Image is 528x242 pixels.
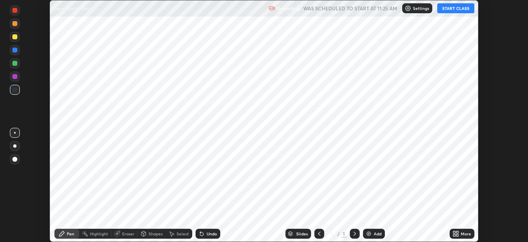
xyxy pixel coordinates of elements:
div: Select [177,232,189,236]
div: Pen [67,232,74,236]
img: recording.375f2c34.svg [269,5,275,12]
img: class-settings-icons [405,5,411,12]
img: add-slide-button [365,230,372,237]
p: Settings [413,6,429,10]
div: Eraser [122,232,134,236]
div: Highlight [90,232,108,236]
div: Undo [207,232,217,236]
div: Shapes [148,232,163,236]
p: Semi conductors [54,5,92,12]
button: START CLASS [437,3,474,13]
div: Slides [296,232,308,236]
div: 1 [328,231,336,236]
p: Recording [277,5,300,12]
div: More [461,232,471,236]
div: / [337,231,340,236]
div: Add [374,232,382,236]
h5: WAS SCHEDULED TO START AT 11:25 AM [303,5,397,12]
div: 1 [342,230,346,237]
